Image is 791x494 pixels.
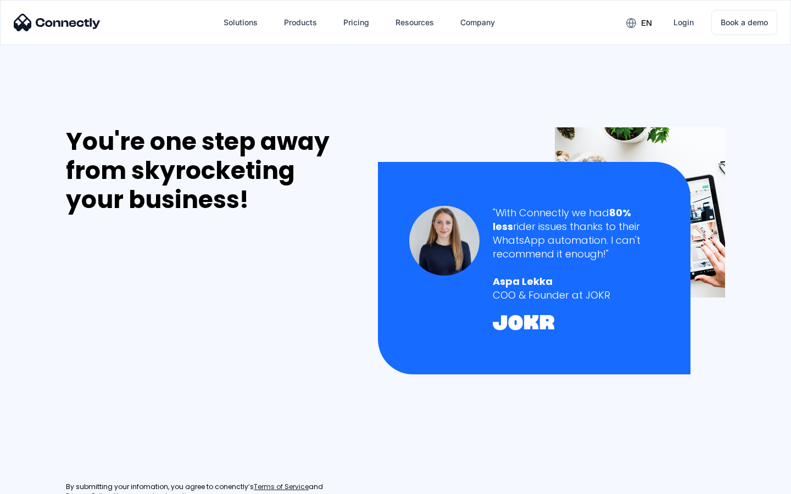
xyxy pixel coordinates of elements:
[66,227,231,469] iframe: Form 0
[673,15,694,30] div: Login
[254,482,309,492] a: Terms of Service
[224,15,258,30] div: Solutions
[460,15,495,30] div: Company
[493,206,631,233] strong: 80% less
[641,15,652,31] div: en
[493,288,659,302] div: COO & Founder at JOKR
[493,274,553,288] strong: Aspa Lekka
[66,127,355,214] div: You're one step away from skyrocketing your business!
[711,10,777,35] a: Book a demo
[665,9,703,36] a: Login
[284,15,317,30] div: Products
[343,15,369,30] div: Pricing
[493,206,659,261] div: "With Connectly we had rider issues thanks to their WhatsApp automation. I can't recommend it eno...
[396,15,434,30] div: Resources
[14,14,101,31] img: Connectly Logo
[335,9,378,36] a: Pricing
